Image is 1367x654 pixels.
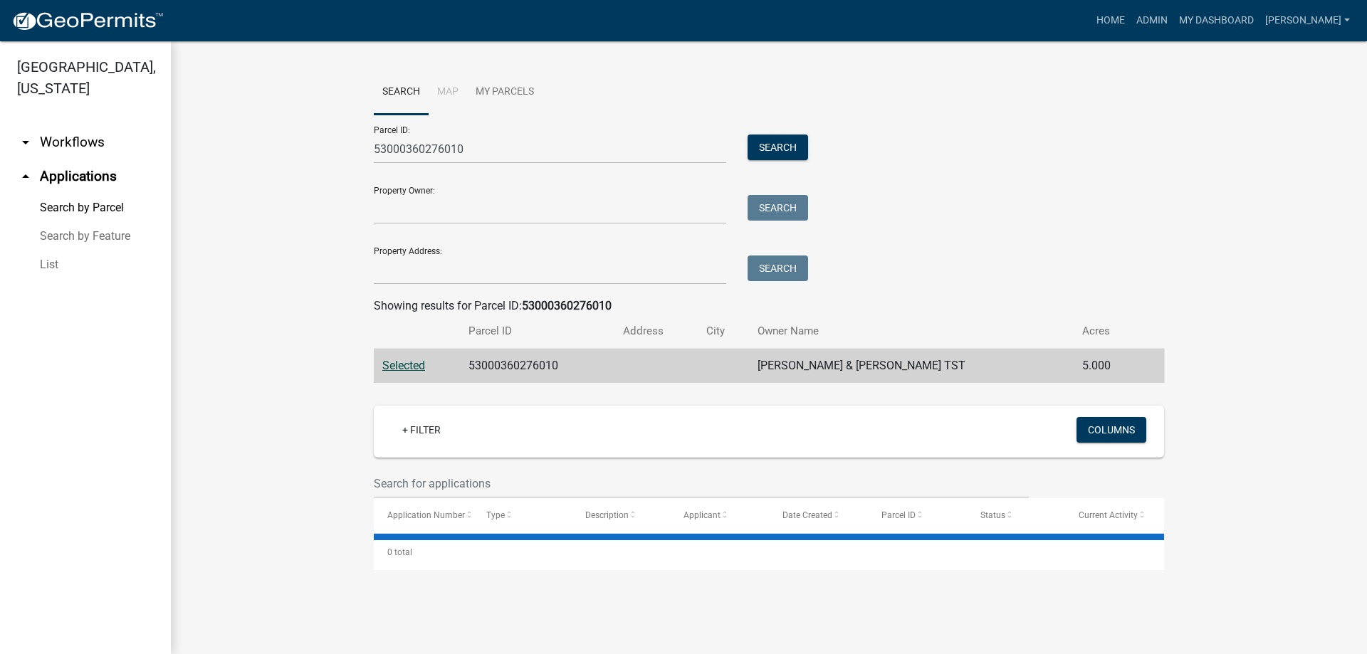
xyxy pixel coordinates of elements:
[980,510,1005,520] span: Status
[881,510,916,520] span: Parcel ID
[769,498,868,532] datatable-header-cell: Date Created
[1173,7,1259,34] a: My Dashboard
[748,135,808,160] button: Search
[1091,7,1131,34] a: Home
[374,70,429,115] a: Search
[387,510,465,520] span: Application Number
[460,315,614,348] th: Parcel ID
[374,498,473,532] datatable-header-cell: Application Number
[683,510,721,520] span: Applicant
[460,349,614,384] td: 53000360276010
[1074,349,1139,384] td: 5.000
[698,315,749,348] th: City
[1077,417,1146,443] button: Columns
[374,534,1164,570] div: 0 total
[1079,510,1138,520] span: Current Activity
[782,510,832,520] span: Date Created
[967,498,1066,532] datatable-header-cell: Status
[391,417,452,443] a: + Filter
[17,134,34,151] i: arrow_drop_down
[467,70,543,115] a: My Parcels
[749,315,1074,348] th: Owner Name
[1259,7,1356,34] a: [PERSON_NAME]
[585,510,629,520] span: Description
[572,498,671,532] datatable-header-cell: Description
[670,498,769,532] datatable-header-cell: Applicant
[473,498,572,532] datatable-header-cell: Type
[1131,7,1173,34] a: Admin
[1065,498,1164,532] datatable-header-cell: Current Activity
[374,297,1164,315] div: Showing results for Parcel ID:
[1074,315,1139,348] th: Acres
[868,498,967,532] datatable-header-cell: Parcel ID
[749,349,1074,384] td: [PERSON_NAME] & [PERSON_NAME] TST
[748,195,808,221] button: Search
[382,359,425,372] a: Selected
[614,315,698,348] th: Address
[486,510,505,520] span: Type
[522,299,612,312] strong: 53000360276010
[17,168,34,185] i: arrow_drop_up
[374,469,1029,498] input: Search for applications
[748,255,808,281] button: Search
